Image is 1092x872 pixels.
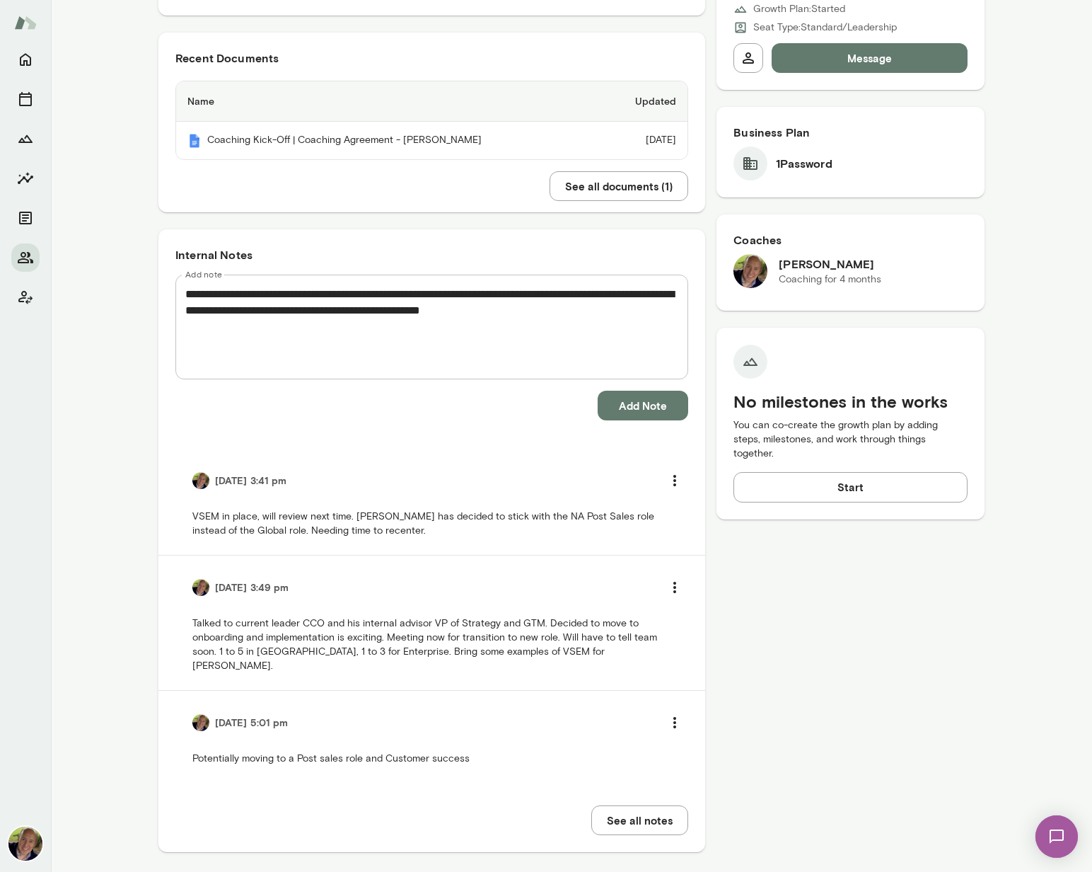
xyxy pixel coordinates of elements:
button: Home [11,45,40,74]
button: more [660,708,690,738]
img: David McPherson [8,827,42,861]
button: Members [11,243,40,272]
img: David McPherson [192,472,209,489]
button: more [660,466,690,495]
img: David McPherson [192,714,209,731]
button: See all notes [591,805,688,835]
button: See all documents (1) [550,171,688,201]
button: Client app [11,283,40,311]
button: Growth Plan [11,125,40,153]
td: [DATE] [602,122,687,159]
h6: [DATE] 3:41 pm [215,474,286,488]
button: Message [772,43,968,73]
button: Start [733,472,968,502]
p: Seat Type: Standard/Leadership [753,21,897,35]
th: Name [176,81,602,122]
h6: Internal Notes [175,246,688,263]
button: more [660,573,690,602]
p: Potentially moving to a Post sales role and Customer success [192,752,671,766]
label: Add note [185,268,222,280]
h6: 1Password [776,155,832,172]
p: Growth Plan: Started [753,2,845,16]
img: David McPherson [733,254,767,288]
p: You can co-create the growth plan by adding steps, milestones, and work through things together. [733,418,968,461]
p: Talked to current leader CCO and his internal advisor VP of Strategy and GTM. Decided to move to ... [192,616,671,673]
h6: [DATE] 5:01 pm [215,716,288,730]
img: Mento [187,134,202,148]
p: VSEM in place, will review next time. [PERSON_NAME] has decided to stick with the NA Post Sales r... [192,510,671,538]
h6: [DATE] 3:49 pm [215,580,289,595]
button: Insights [11,164,40,193]
img: Mento [14,9,37,36]
h6: [PERSON_NAME] [779,256,881,272]
h6: Business Plan [733,124,968,141]
img: David McPherson [192,579,209,596]
h6: Coaches [733,231,968,248]
button: Documents [11,204,40,232]
h5: No milestones in the works [733,390,968,413]
button: Add Note [598,391,688,420]
p: Coaching for 4 months [779,272,881,287]
button: Sessions [11,85,40,113]
th: Updated [602,81,687,122]
h6: Recent Documents [175,50,688,67]
th: Coaching Kick-Off | Coaching Agreement - [PERSON_NAME] [176,122,602,159]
